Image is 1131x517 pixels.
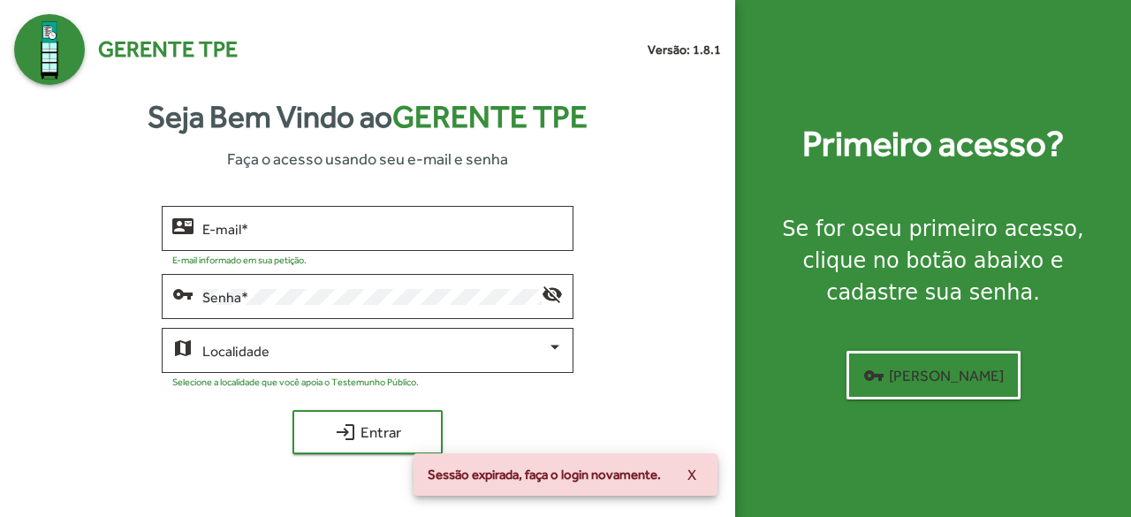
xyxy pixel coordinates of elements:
span: Faça o acesso usando seu e-mail e senha [227,147,508,171]
strong: seu primeiro acesso [864,217,1077,241]
mat-hint: Selecione a localidade que você apoia o Testemunho Público. [172,376,419,387]
span: X [687,459,696,490]
button: [PERSON_NAME] [846,351,1021,399]
span: Gerente TPE [98,33,238,66]
strong: Primeiro acesso? [802,118,1064,171]
span: Entrar [308,416,427,448]
mat-icon: contact_mail [172,215,194,236]
strong: Seja Bem Vindo ao [148,94,588,141]
span: Sessão expirada, faça o login novamente. [428,466,661,483]
mat-hint: E-mail informado em sua petição. [172,255,307,265]
mat-icon: login [335,422,356,443]
mat-icon: vpn_key [863,365,884,386]
small: Versão: 1.8.1 [648,41,721,59]
img: Logo Gerente [14,14,85,85]
mat-icon: visibility_off [542,283,563,304]
div: Se for o , clique no botão abaixo e cadastre sua senha. [756,213,1110,308]
mat-icon: vpn_key [172,283,194,304]
span: Gerente TPE [392,99,588,134]
span: [PERSON_NAME] [863,360,1004,392]
button: X [673,459,710,490]
mat-icon: map [172,337,194,358]
button: Entrar [292,410,443,454]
